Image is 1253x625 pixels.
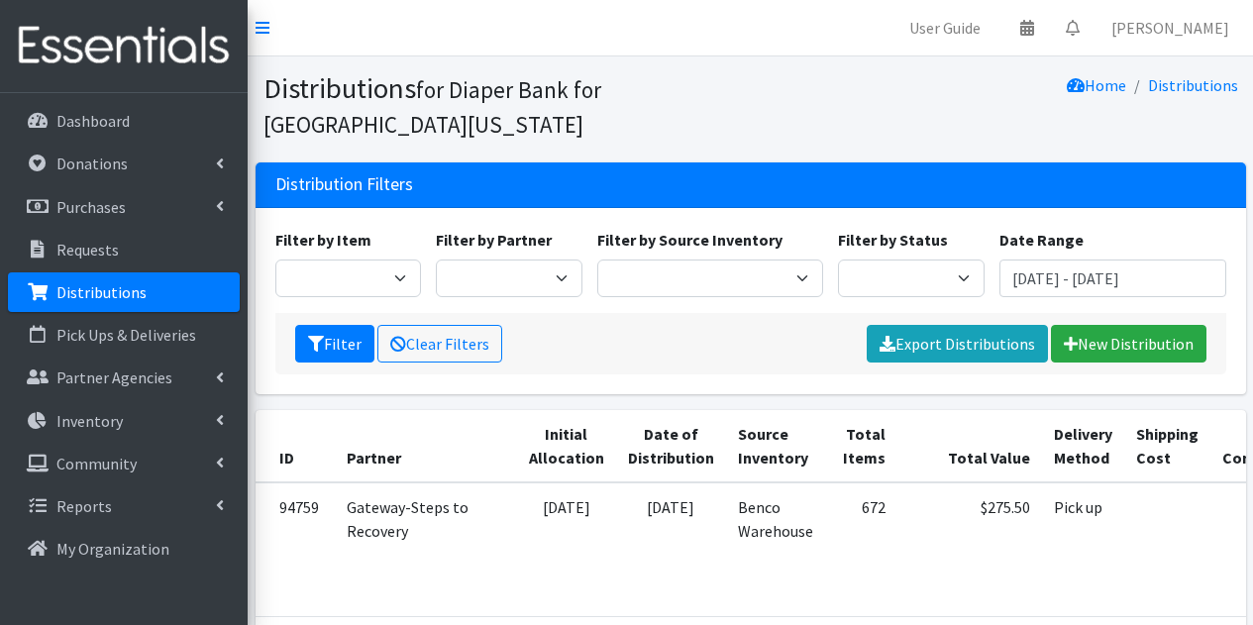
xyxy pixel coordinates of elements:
[56,454,137,473] p: Community
[8,486,240,526] a: Reports
[8,315,240,355] a: Pick Ups & Deliveries
[335,410,517,482] th: Partner
[999,228,1084,252] label: Date Range
[436,228,552,252] label: Filter by Partner
[999,260,1226,297] input: January 1, 2011 - December 31, 2011
[1067,75,1126,95] a: Home
[517,482,616,616] td: [DATE]
[56,539,169,559] p: My Organization
[1124,410,1210,482] th: Shipping Cost
[8,444,240,483] a: Community
[8,358,240,397] a: Partner Agencies
[56,282,147,302] p: Distributions
[56,197,126,217] p: Purchases
[8,101,240,141] a: Dashboard
[517,410,616,482] th: Initial Allocation
[597,228,783,252] label: Filter by Source Inventory
[726,482,825,616] td: Benco Warehouse
[8,13,240,79] img: HumanEssentials
[8,230,240,269] a: Requests
[8,144,240,183] a: Donations
[897,482,1042,616] td: $275.50
[825,410,897,482] th: Total Items
[56,325,196,345] p: Pick Ups & Deliveries
[1051,325,1206,363] a: New Distribution
[1096,8,1245,48] a: [PERSON_NAME]
[8,187,240,227] a: Purchases
[56,496,112,516] p: Reports
[56,367,172,387] p: Partner Agencies
[256,482,335,616] td: 94759
[56,240,119,260] p: Requests
[275,174,413,195] h3: Distribution Filters
[897,410,1042,482] th: Total Value
[726,410,825,482] th: Source Inventory
[616,482,726,616] td: [DATE]
[335,482,517,616] td: Gateway-Steps to Recovery
[616,410,726,482] th: Date of Distribution
[825,482,897,616] td: 672
[56,111,130,131] p: Dashboard
[1148,75,1238,95] a: Distributions
[1042,410,1124,482] th: Delivery Method
[56,154,128,173] p: Donations
[263,75,601,139] small: for Diaper Bank for [GEOGRAPHIC_DATA][US_STATE]
[295,325,374,363] button: Filter
[867,325,1048,363] a: Export Distributions
[56,411,123,431] p: Inventory
[8,529,240,569] a: My Organization
[1042,482,1124,616] td: Pick up
[263,71,744,140] h1: Distributions
[8,272,240,312] a: Distributions
[838,228,948,252] label: Filter by Status
[256,410,335,482] th: ID
[8,401,240,441] a: Inventory
[275,228,371,252] label: Filter by Item
[377,325,502,363] a: Clear Filters
[893,8,996,48] a: User Guide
